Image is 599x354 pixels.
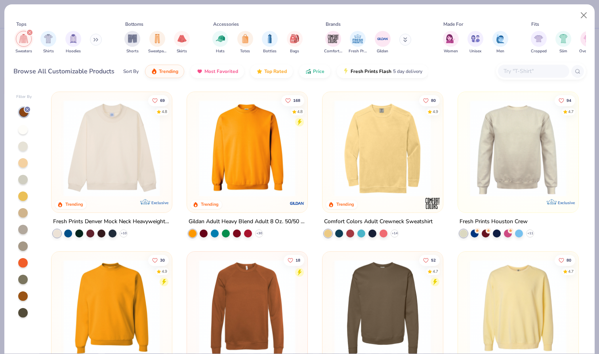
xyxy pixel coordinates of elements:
[123,68,139,75] div: Sort By
[293,98,300,102] span: 168
[557,200,574,205] span: Exclusive
[579,31,597,54] div: filter for Oversized
[290,34,299,43] img: Bags Image
[65,31,81,54] div: filter for Hoodies
[349,31,367,54] div: filter for Fresh Prints
[391,231,397,236] span: + 14
[349,31,367,54] button: filter button
[555,95,575,106] button: Like
[44,34,53,43] img: Shirts Image
[471,34,480,43] img: Unisex Image
[297,109,303,115] div: 4.8
[149,254,169,266] button: Like
[189,217,306,227] div: Gildan Adult Heavy Blend Adult 8 Oz. 50/50 Fleece Crew
[425,195,441,211] img: Comfort Colors logo
[576,8,591,23] button: Close
[555,254,575,266] button: Like
[16,94,32,100] div: Filter By
[419,95,440,106] button: Like
[148,31,166,54] button: filter button
[531,48,547,54] span: Cropped
[213,21,239,28] div: Accessories
[289,195,305,211] img: Gildan logo
[162,268,168,274] div: 4.9
[126,48,139,54] span: Shorts
[53,217,170,227] div: Fresh Prints Denver Mock Neck Heavyweight Sweatshirt
[159,68,178,75] span: Trending
[433,268,438,274] div: 4.7
[148,48,166,54] span: Sweatpants
[174,31,190,54] button: filter button
[177,48,187,54] span: Skirts
[151,68,157,75] img: trending.gif
[559,34,568,43] img: Slim Image
[191,65,244,78] button: Most Favorited
[579,48,597,54] span: Oversized
[443,31,459,54] div: filter for Women
[466,100,570,197] img: f8659b9a-ffcf-4c66-8fab-d697857cb3ac
[419,254,440,266] button: Like
[393,67,422,76] span: 5 day delivery
[284,254,304,266] button: Like
[212,31,228,54] button: filter button
[69,34,78,43] img: Hoodies Image
[40,31,56,54] button: filter button
[467,31,483,54] button: filter button
[256,231,262,236] span: + 30
[568,109,574,115] div: 4.7
[352,33,364,45] img: Fresh Prints Image
[375,31,391,54] div: filter for Gildan
[43,48,54,54] span: Shirts
[503,67,564,76] input: Try "T-Shirt"
[237,31,253,54] div: filter for Totes
[174,31,190,54] div: filter for Skirts
[237,31,253,54] button: filter button
[531,31,547,54] div: filter for Cropped
[121,231,127,236] span: + 10
[446,34,455,43] img: Women Image
[204,68,238,75] span: Most Favorited
[431,258,436,262] span: 52
[240,48,250,54] span: Totes
[16,21,27,28] div: Tops
[460,217,528,227] div: Fresh Prints Houston Crew
[124,31,140,54] button: filter button
[299,65,330,78] button: Price
[324,217,433,227] div: Comfort Colors Adult Crewneck Sweatshirt
[377,48,388,54] span: Gildan
[262,31,278,54] button: filter button
[567,258,571,262] span: 80
[65,31,81,54] button: filter button
[496,48,504,54] span: Men
[19,34,28,43] img: Sweaters Image
[337,65,428,78] button: Fresh Prints Flash5 day delivery
[40,31,56,54] div: filter for Shirts
[160,258,165,262] span: 30
[153,34,162,43] img: Sweatpants Image
[467,31,483,54] div: filter for Unisex
[196,68,203,75] img: most_fav.gif
[555,31,571,54] div: filter for Slim
[59,100,164,197] img: 7e90e0bc-73c0-44f9-a29d-aa4511f8d937
[492,31,508,54] button: filter button
[559,48,567,54] span: Slim
[256,68,263,75] img: TopRated.gif
[326,21,341,28] div: Brands
[15,48,32,54] span: Sweaters
[343,68,349,75] img: flash.gif
[584,34,593,43] img: Oversized Image
[555,31,571,54] button: filter button
[265,34,274,43] img: Bottles Image
[262,31,278,54] div: filter for Bottles
[15,31,32,54] button: filter button
[145,65,184,78] button: Trending
[534,34,543,43] img: Cropped Image
[469,48,481,54] span: Unisex
[567,98,571,102] span: 94
[531,31,547,54] button: filter button
[531,21,539,28] div: Fits
[128,34,137,43] img: Shorts Image
[125,21,143,28] div: Bottoms
[375,31,391,54] button: filter button
[287,31,303,54] div: filter for Bags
